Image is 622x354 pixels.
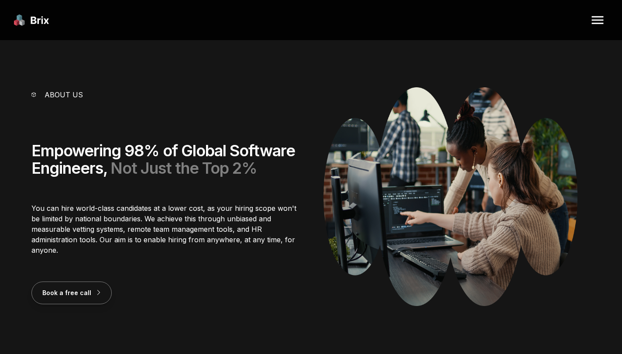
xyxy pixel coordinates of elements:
img: About Us [323,87,577,306]
img: vector [31,92,36,97]
p: About us [45,89,83,100]
button: Book a free call [31,282,112,304]
p: You can hire world-class candidates at a lower cost, as your hiring scope won't be limited by nat... [31,203,299,255]
span: Not Just the Top 2% [110,158,257,178]
a: Book a free call [31,288,112,297]
div: Empowering 98% of Global Software Engineers, [31,142,299,177]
